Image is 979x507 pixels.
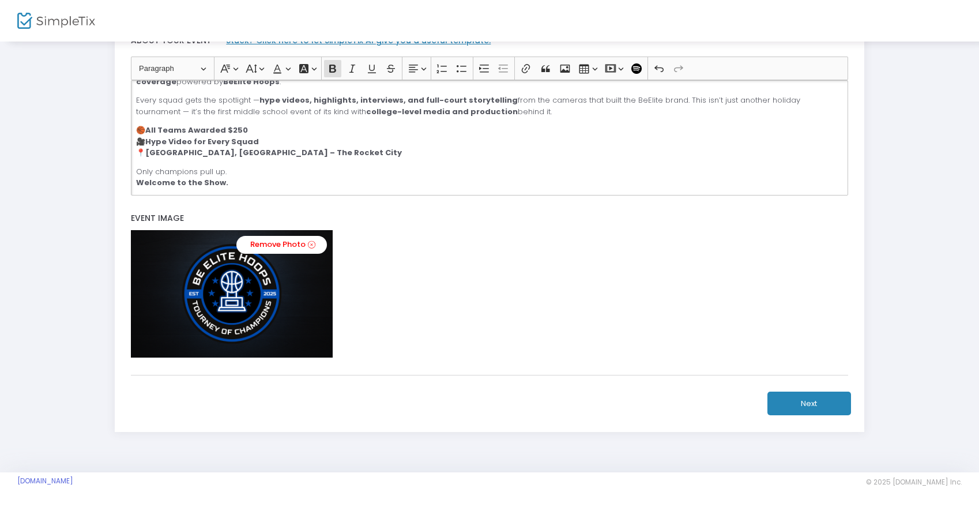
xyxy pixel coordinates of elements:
strong: BeElite Hoops [223,76,280,87]
a: [DOMAIN_NAME] [17,476,73,486]
div: Rich Text Editor, main [131,80,848,196]
strong: All Teams Awarded $250 [145,125,248,136]
strong: hype videos, highlights, interviews, and full-court storytelling [259,95,518,106]
label: About your event [126,29,854,57]
img: 0reNCkAAAAGSURBVAMAILtCwx95aywAAAAASUVORK5CYII= [131,230,333,357]
span: Paragraph [139,62,199,76]
strong: Hype Video for Every Squad [145,136,259,147]
button: Paragraph [134,59,212,77]
span: © 2025 [DOMAIN_NAME] Inc. [866,478,962,487]
strong: college-level media and production [366,106,518,117]
p: Only champions pull up. [136,166,843,189]
strong: competition, culture, and full-scale media coverage [136,65,788,87]
strong: [GEOGRAPHIC_DATA], [GEOGRAPHIC_DATA] – The Rocket City [145,147,402,158]
p: Every squad gets the spotlight — from the cameras that built the BeElite brand. This isn’t just a... [136,95,843,117]
div: Editor toolbar [131,57,848,80]
strong: Welcome to the Show. [136,177,228,188]
a: Remove Photo [236,236,327,254]
button: Next [767,392,851,415]
p: 🏀 🎥 📍 [136,125,843,159]
span: Event Image [131,212,184,224]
